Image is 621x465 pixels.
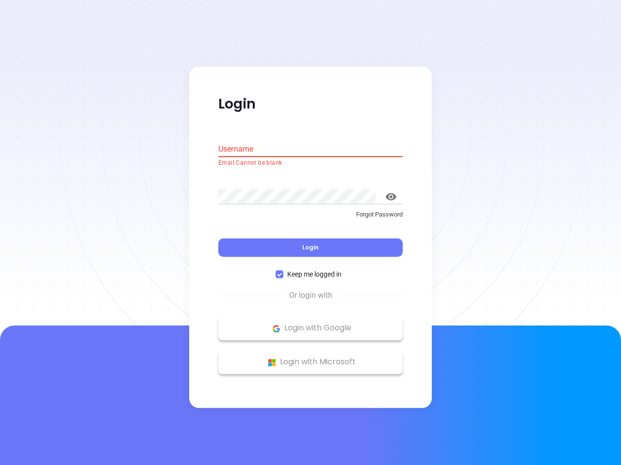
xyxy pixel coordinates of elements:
img: Google Logo [270,323,282,335]
p: Forgot Password [218,210,403,219]
span: Login [302,244,319,252]
button: Login [218,239,403,257]
p: Email Cannot be blank [218,158,403,168]
span: Or login with [284,290,337,302]
img: Microsoft Logo [266,356,278,369]
a: Forgot Password [218,210,403,227]
button: Microsoft Logo Login with Microsoft [218,350,403,374]
p: Login with Google [223,321,398,336]
p: Login with Microsoft [223,355,398,370]
span: Keep me logged in [283,269,345,280]
p: Login [218,95,403,113]
button: toggle password visibility [379,185,403,208]
button: Google Logo Login with Google [218,316,403,341]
